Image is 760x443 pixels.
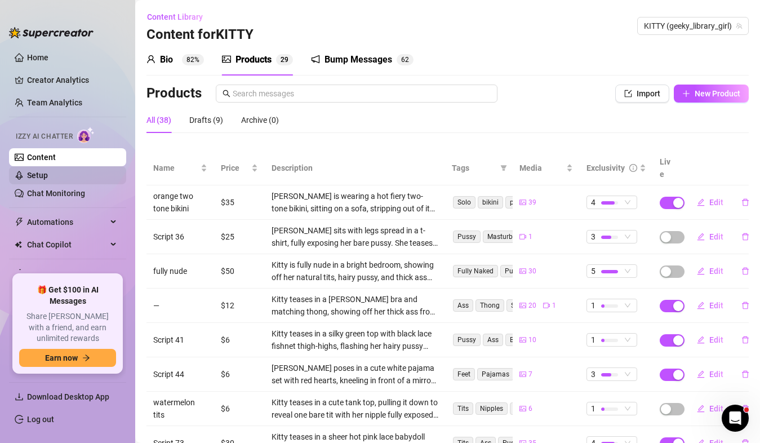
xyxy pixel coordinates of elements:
a: Log out [27,415,54,424]
div: Kitty teases in a [PERSON_NAME] bra and matching thong, showing off her thick ass from every angl... [272,293,439,318]
td: Script 36 [146,220,214,254]
span: New Product [695,89,740,98]
button: Edit [688,262,732,280]
span: Share [PERSON_NAME] with a friend, and earn unlimited rewards [19,311,116,344]
div: Kitty is fully nude in a bright bedroom, showing off her natural tits, hairy pussy, and thick ass... [272,259,439,283]
td: $50 [214,254,265,289]
sup: 62 [397,54,414,65]
button: delete [732,365,758,383]
span: Tits [453,402,473,415]
button: delete [732,296,758,314]
span: Pussy [453,231,481,243]
span: video-camera [543,302,550,309]
span: delete [741,198,749,206]
button: delete [732,228,758,246]
span: delete [741,267,749,275]
span: edit [697,405,705,413]
span: edit [697,370,705,378]
span: picture [519,405,526,412]
span: bikini [478,196,503,209]
span: picture [519,302,526,309]
span: 5 [591,265,595,277]
a: Discover Viral Videos [27,269,103,278]
div: Archive (0) [241,114,279,126]
span: 2 [405,56,409,64]
span: 2 [281,56,285,64]
img: AI Chatter [77,127,95,143]
span: Pajamas [477,368,514,380]
span: delete [741,370,749,378]
span: user [146,55,155,64]
span: Tank Top [510,402,546,415]
span: 9 [285,56,288,64]
th: Live [653,151,681,185]
span: edit [697,336,705,344]
th: Name [146,151,214,185]
span: Name [153,162,198,174]
span: pussy [505,196,532,209]
span: Solo [453,196,475,209]
span: team [736,23,743,29]
span: 3 [591,231,595,243]
span: Striptease [506,299,546,312]
span: 🎁 Get $100 in AI Messages [19,285,116,307]
button: Edit [688,400,732,418]
span: search [223,90,230,98]
img: logo-BBDzfeDw.svg [9,27,94,38]
a: Home [27,53,48,62]
span: edit [697,302,705,309]
span: Ass [483,334,503,346]
a: Content [27,153,56,162]
span: Earn now [45,353,78,362]
span: 6 [528,404,532,414]
span: edit [697,267,705,275]
button: Import [615,85,669,103]
span: filter [498,160,509,176]
div: Drafts (9) [189,114,223,126]
a: Setup [27,171,48,180]
span: thunderbolt [15,218,24,227]
span: Edit [709,232,723,241]
span: edit [697,198,705,206]
td: $25 [214,220,265,254]
span: Feet [453,368,475,380]
span: Download Desktop App [27,392,109,401]
span: delete [741,336,749,344]
span: 3 [591,368,595,380]
button: Edit [688,296,732,314]
div: [PERSON_NAME] sits with legs spread in a t-shirt, fully exposing her bare pussy. She teases and r... [272,224,439,249]
span: Content Library [147,12,203,21]
span: picture [519,268,526,274]
span: Ass [453,299,473,312]
span: 1 [528,232,532,242]
button: New Product [674,85,749,103]
span: video-camera [519,233,526,240]
button: delete [732,331,758,349]
td: $35 [214,185,265,220]
span: 7 [528,369,532,380]
span: 20 [528,300,536,311]
h3: Content for KITTY [146,26,254,44]
td: $6 [214,323,265,357]
a: Creator Analytics [27,71,117,89]
div: Kitty teases in a silky green top with black lace fishnet thigh-highs, flashing her hairy pussy f... [272,327,439,352]
div: Kitty teases in a cute tank top, pulling it down to reveal one bare tit with her nipple fully exp... [272,396,439,421]
span: notification [311,55,320,64]
button: delete [732,193,758,211]
div: Products [235,53,272,67]
a: Team Analytics [27,98,82,107]
span: 1 [591,334,595,346]
th: Media [513,151,580,185]
span: 1 [591,299,595,312]
span: Masturbation [483,231,533,243]
span: picture [519,336,526,343]
span: Edit [709,404,723,413]
span: Chat Copilot [27,236,107,254]
span: Edit [709,267,723,276]
span: Edit [709,335,723,344]
span: 30 [528,266,536,277]
span: Import [637,89,660,98]
td: Script 44 [146,357,214,392]
span: delete [741,233,749,241]
th: Price [214,151,265,185]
